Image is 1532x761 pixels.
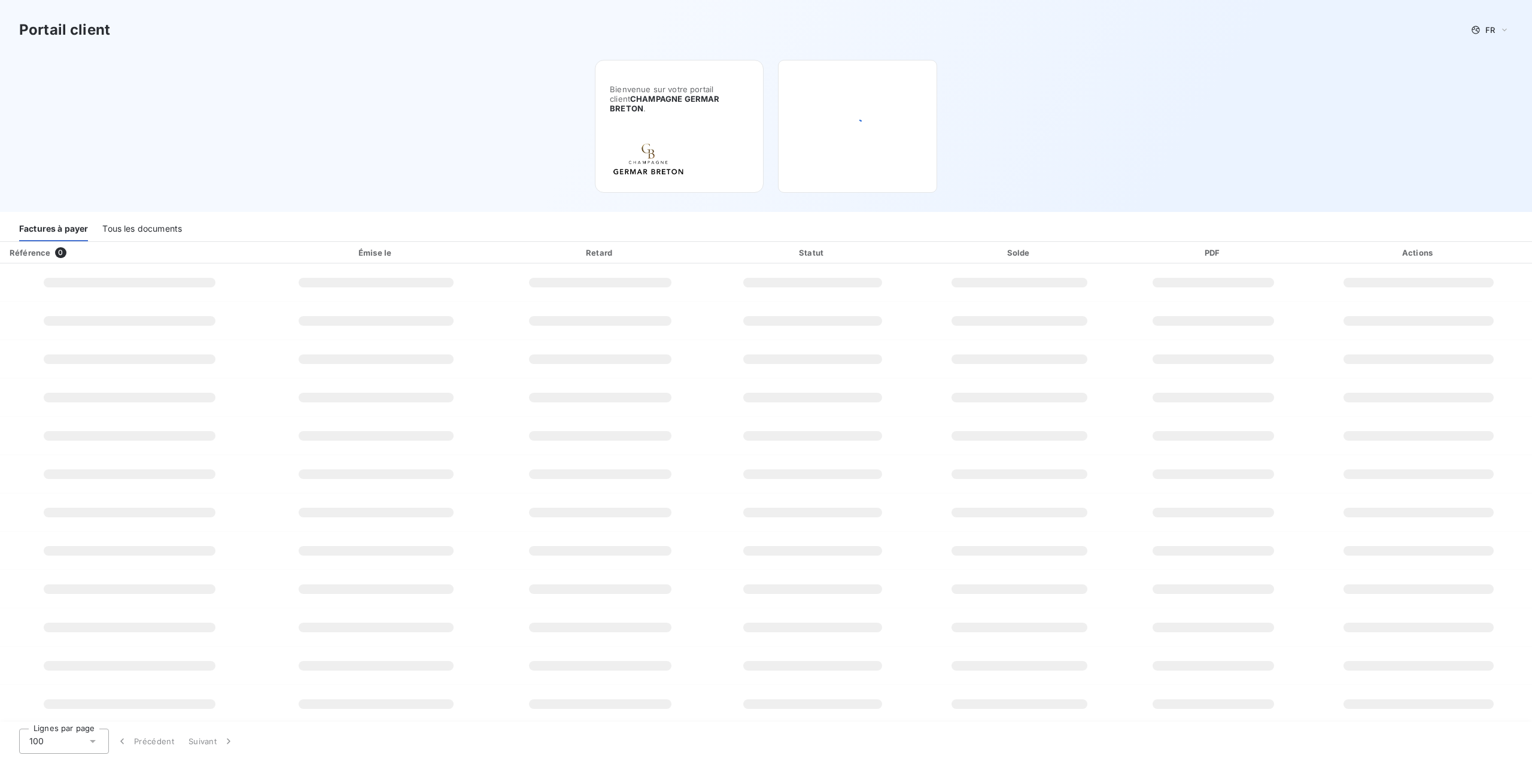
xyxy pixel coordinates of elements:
[109,729,181,754] button: Précédent
[610,84,749,113] span: Bienvenue sur votre portail client .
[496,247,706,259] div: Retard
[1124,247,1303,259] div: PDF
[1485,25,1495,35] span: FR
[610,94,719,113] span: CHAMPAGNE GERMAR BRETON
[181,729,242,754] button: Suivant
[262,247,490,259] div: Émise le
[10,248,50,257] div: Référence
[710,247,914,259] div: Statut
[19,19,110,41] h3: Portail client
[1308,247,1530,259] div: Actions
[920,247,1119,259] div: Solde
[102,216,182,241] div: Tous les documents
[29,735,44,747] span: 100
[19,216,88,241] div: Factures à payer
[610,142,686,178] img: Company logo
[55,247,66,258] span: 0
